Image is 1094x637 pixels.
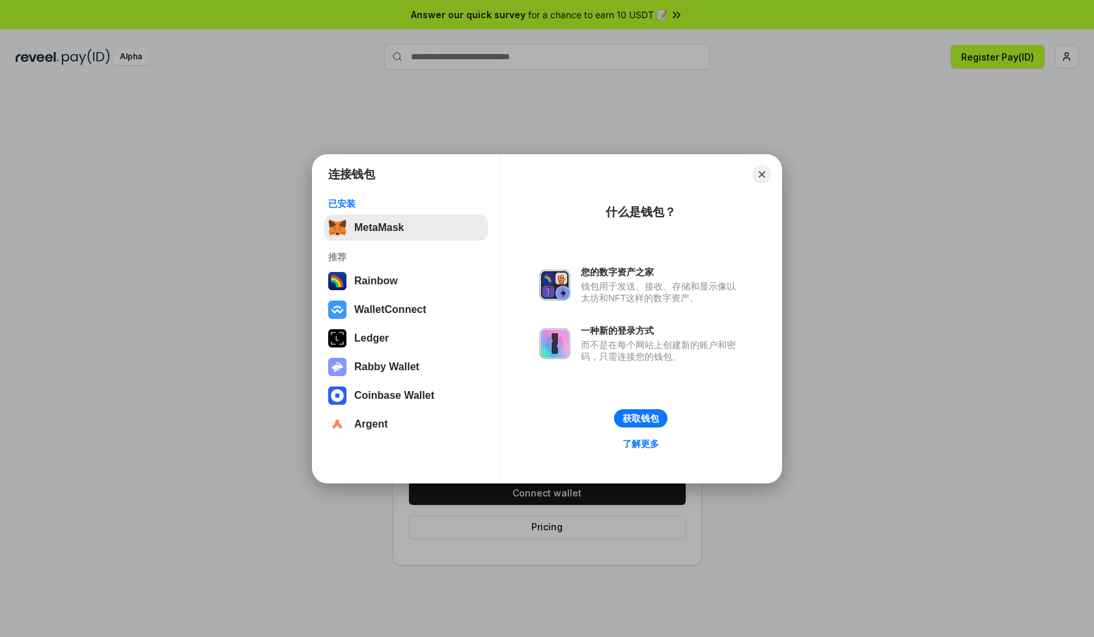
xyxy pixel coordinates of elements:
[614,409,667,427] button: 获取钱包
[606,204,676,220] div: 什么是钱包？
[539,328,570,359] img: svg+xml,%3Csvg%20xmlns%3D%22http%3A%2F%2Fwww.w3.org%2F2000%2Fsvg%22%20fill%3D%22none%22%20viewBox...
[328,329,346,347] img: svg+xml,%3Csvg%20xmlns%3D%22http%3A%2F%2Fwww.w3.org%2F2000%2Fsvg%22%20width%3D%2228%22%20height%3...
[354,222,404,234] div: MetaMask
[328,386,346,405] img: svg+xml,%3Csvg%20width%3D%2228%22%20height%3D%2228%22%20viewBox%3D%220%200%2028%2028%22%20fill%3D...
[539,269,570,301] img: svg+xml,%3Csvg%20xmlns%3D%22http%3A%2F%2Fwww.w3.org%2F2000%2Fsvg%22%20fill%3D%22none%22%20viewBox...
[581,339,742,362] div: 而不是在每个网站上创建新的账户和密码，只需连接您的钱包。
[324,354,488,380] button: Rabby Wallet
[581,266,742,278] div: 您的数字资产之家
[354,332,389,344] div: Ledger
[354,418,388,430] div: Argent
[354,361,419,373] div: Rabby Wallet
[324,297,488,323] button: WalletConnect
[324,215,488,241] button: MetaMask
[753,165,771,183] button: Close
[623,438,659,450] div: 了解更多
[328,358,346,376] img: svg+xml,%3Csvg%20xmlns%3D%22http%3A%2F%2Fwww.w3.org%2F2000%2Fsvg%22%20fill%3D%22none%22%20viewBox...
[615,435,667,452] a: 了解更多
[623,413,659,424] div: 获取钱包
[581,325,742,336] div: 一种新的登录方式
[581,280,742,304] div: 钱包用于发送、接收、存储和显示像以太坊和NFT这样的数字资产。
[328,272,346,290] img: svg+xml,%3Csvg%20width%3D%22120%22%20height%3D%22120%22%20viewBox%3D%220%200%20120%20120%22%20fil...
[324,325,488,351] button: Ledger
[328,167,375,182] h1: 连接钱包
[328,301,346,319] img: svg+xml,%3Csvg%20width%3D%2228%22%20height%3D%2228%22%20viewBox%3D%220%200%2028%2028%22%20fill%3D...
[324,268,488,294] button: Rainbow
[354,304,427,316] div: WalletConnect
[328,415,346,433] img: svg+xml,%3Csvg%20width%3D%2228%22%20height%3D%2228%22%20viewBox%3D%220%200%2028%2028%22%20fill%3D...
[354,390,434,401] div: Coinbase Wallet
[354,275,398,287] div: Rainbow
[328,251,484,263] div: 推荐
[328,198,484,210] div: 已安装
[328,219,346,237] img: svg+xml,%3Csvg%20fill%3D%22none%22%20height%3D%2233%22%20viewBox%3D%220%200%2035%2033%22%20width%...
[324,383,488,409] button: Coinbase Wallet
[324,411,488,437] button: Argent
